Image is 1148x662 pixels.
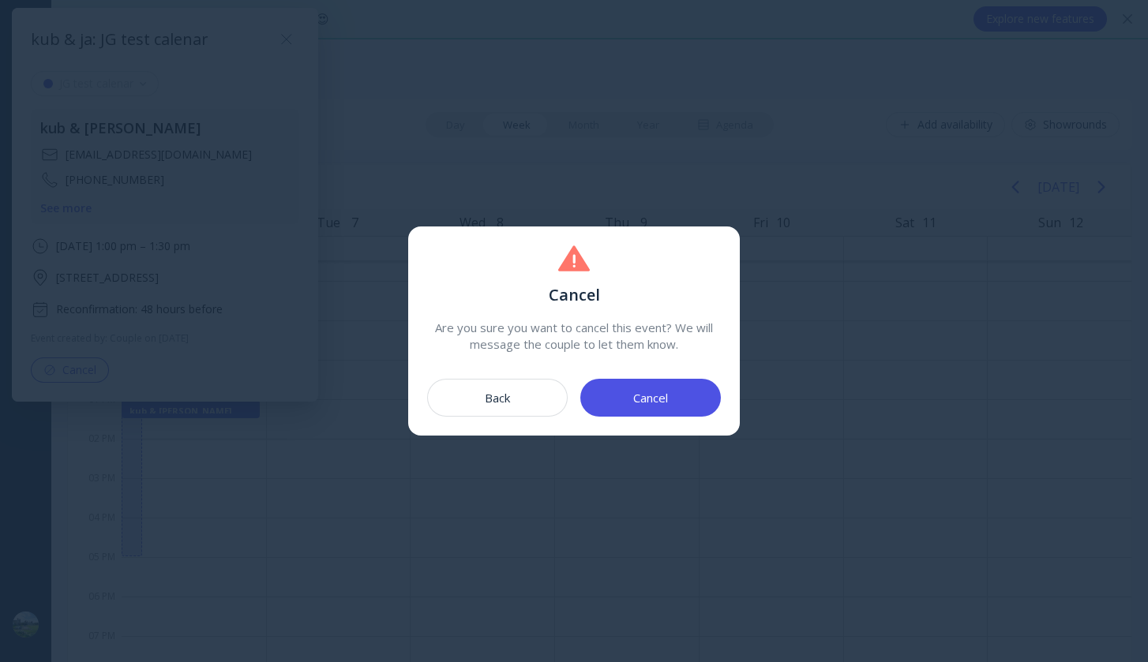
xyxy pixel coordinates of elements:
[427,379,568,417] button: Back
[427,320,721,353] div: Are you sure you want to cancel this event? We will message the couple to let them know.
[580,379,721,417] button: Cancel
[427,284,721,307] div: Cancel
[485,391,510,404] div: Back
[633,391,668,404] div: Cancel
